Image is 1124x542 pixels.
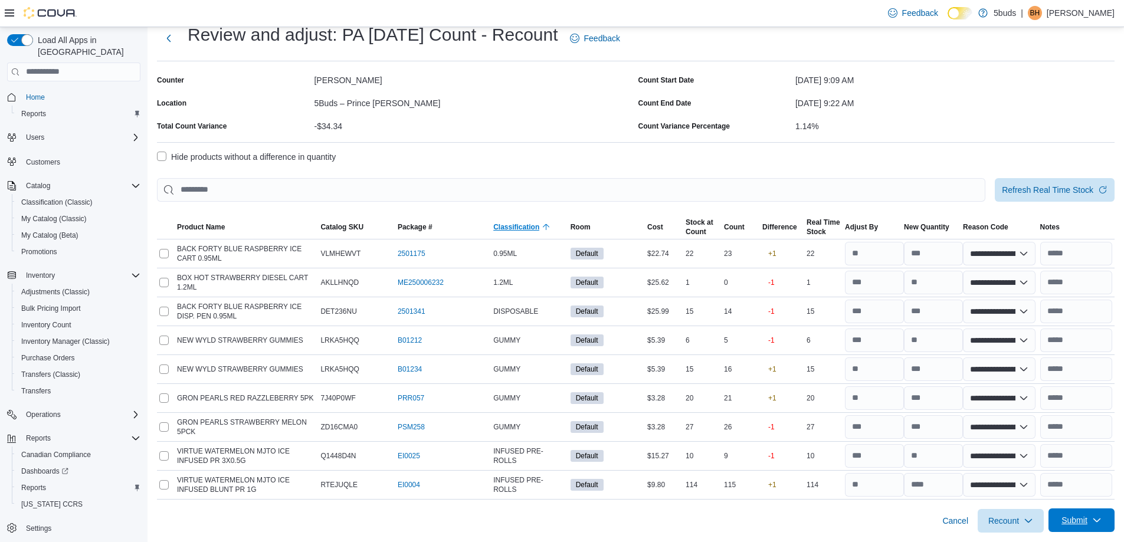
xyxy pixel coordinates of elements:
div: $15.27 [645,449,683,463]
div: Count Variance Percentage [638,121,730,131]
button: Promotions [12,244,145,260]
span: Adjust By [845,222,878,232]
span: Dashboards [21,467,68,476]
button: Refresh Real Time Stock [995,178,1115,202]
p: +1 [768,364,776,374]
div: DISPOSABLE [491,304,568,318]
span: AKLLHNQD [320,278,359,287]
button: Reports [21,431,55,445]
span: Promotions [17,245,140,259]
div: 15 [683,362,722,376]
p: -1 [768,451,775,461]
span: Inventory Manager (Classic) [17,334,140,349]
div: 21 [722,391,760,405]
span: Default [576,451,598,461]
span: Default [571,479,604,491]
button: My Catalog (Beta) [12,227,145,244]
span: Operations [26,410,61,419]
span: [US_STATE] CCRS [21,500,83,509]
p: +1 [768,393,776,403]
span: Users [26,133,44,142]
span: Package # [398,222,432,232]
span: Customers [26,157,60,167]
input: Dark Mode [948,7,972,19]
span: Default [571,334,604,346]
a: Reports [17,481,51,495]
a: Promotions [17,245,62,259]
button: Difference [760,220,804,234]
div: 1.2ML [491,275,568,290]
div: 10 [804,449,843,463]
a: PSM258 [398,422,425,432]
p: -1 [768,278,775,287]
button: Inventory [21,268,60,283]
button: Reports [12,106,145,122]
span: Reason Code [963,222,1008,232]
span: Default [576,248,598,259]
p: -1 [768,422,775,432]
span: Reports [17,107,140,121]
a: Dashboards [17,464,73,478]
div: Brittany Hanninen [1028,6,1042,20]
span: VIRTUE WATERMELON MJTO ICE INFUSED PR 3X0.5G [177,446,316,465]
span: Cost [647,222,663,232]
button: Stock atCount [683,215,722,239]
span: Default [571,363,604,375]
span: Cancel [942,515,968,527]
a: Inventory Manager (Classic) [17,334,114,349]
button: Customers [2,153,145,170]
button: Reports [12,479,145,496]
span: Bulk Pricing Import [17,301,140,316]
span: My Catalog (Beta) [21,231,78,240]
div: Total Count Variance [157,121,227,131]
div: -$34.34 [314,117,633,131]
span: VIRTUE WATERMELON MJTO ICE INFUSED BLUNT PR 1G [177,475,316,494]
button: [US_STATE] CCRS [12,496,145,513]
a: Adjustments (Classic) [17,285,94,299]
button: Cancel [938,509,973,533]
span: Feedback [902,7,938,19]
button: Package # [395,220,491,234]
a: ME250006232 [398,278,444,287]
span: ZD16CMA0 [320,422,358,432]
div: Stock [807,227,840,236]
span: Adjustments (Classic) [17,285,140,299]
div: GUMMY [491,362,568,376]
span: GRON PEARLS STRAWBERRY MELON 5PCK [177,418,316,436]
button: My Catalog (Classic) [12,211,145,227]
button: Catalog [2,178,145,194]
div: $3.28 [645,420,683,434]
div: INFUSED PRE-ROLLS [491,444,568,468]
a: Feedback [565,27,625,50]
p: 5buds [994,6,1016,20]
span: BH [1030,6,1040,20]
span: Default [571,392,604,404]
a: Transfers [17,384,55,398]
span: Difference [762,222,797,232]
span: Transfers [21,386,51,396]
span: Reports [17,481,140,495]
div: 6 [804,333,843,347]
span: Washington CCRS [17,497,140,511]
span: VLMHEWVT [320,249,361,258]
span: GRON PEARLS RED RAZZLEBERRY 5PK [177,393,314,403]
div: 115 [722,478,760,492]
span: Stock at Count [686,218,713,236]
div: 20 [683,391,722,405]
a: [US_STATE] CCRS [17,497,87,511]
a: Inventory Count [17,318,76,332]
span: NEW WYLD STRAWBERRY GUMMIES [177,364,303,374]
span: BOX HOT STRAWBERRY DIESEL CART 1.2ML [177,273,316,292]
span: Catalog SKU [320,222,363,232]
span: Settings [26,524,51,533]
div: 27 [804,420,843,434]
p: | [1021,6,1023,20]
p: -1 [768,307,775,316]
a: EI0025 [398,451,420,461]
a: My Catalog (Classic) [17,212,91,226]
span: Users [21,130,140,144]
span: Canadian Compliance [17,448,140,462]
label: Count End Date [638,98,692,108]
div: 10 [683,449,722,463]
div: 20 [804,391,843,405]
